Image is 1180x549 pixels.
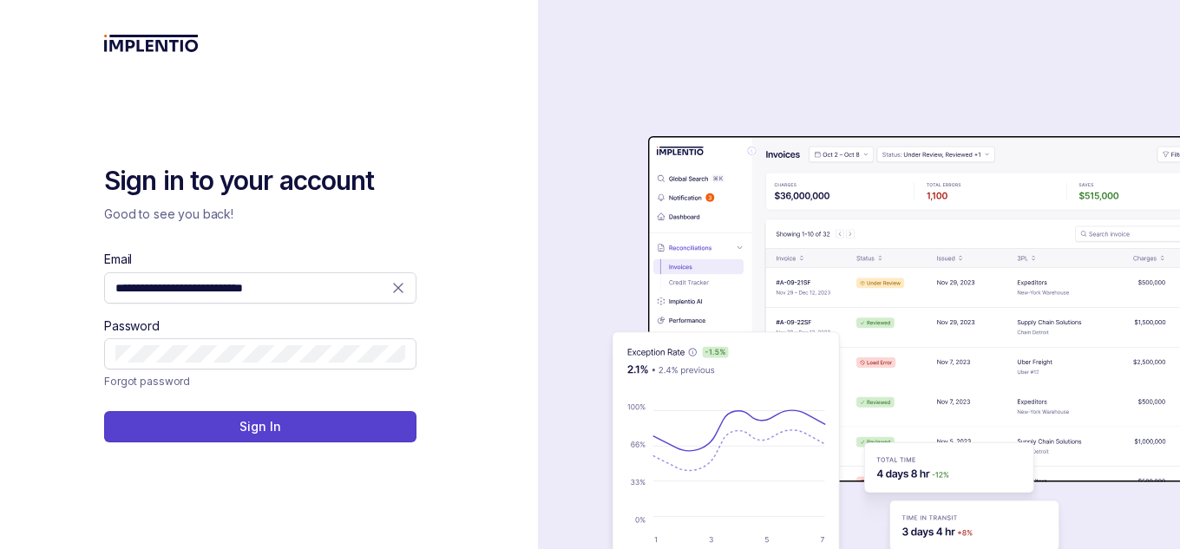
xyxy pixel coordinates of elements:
p: Good to see you back! [104,206,416,223]
label: Email [104,251,132,268]
a: Link Forgot password [104,373,190,390]
h2: Sign in to your account [104,164,416,199]
label: Password [104,317,160,335]
button: Sign In [104,411,416,442]
img: logo [104,35,199,52]
p: Sign In [239,418,280,435]
p: Forgot password [104,373,190,390]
